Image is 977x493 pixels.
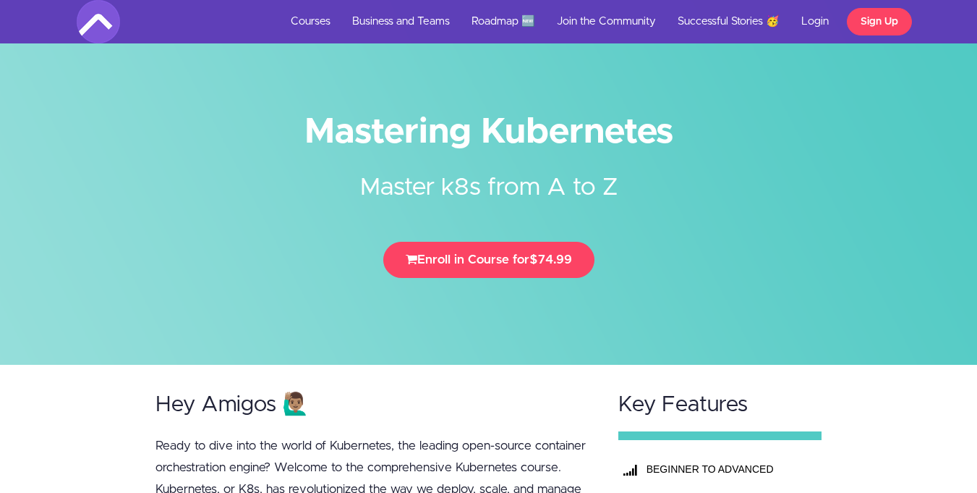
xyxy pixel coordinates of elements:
button: Enroll in Course for$74.99 [383,242,594,278]
h2: Hey Amigos 🙋🏽‍♂️ [155,393,591,417]
h2: Master k8s from A to Z [218,148,760,206]
th: BEGINNER TO ADVANCED [643,455,814,484]
span: $74.99 [529,253,572,266]
h1: Mastering Kubernetes [77,116,901,148]
a: Sign Up [847,8,912,35]
h2: Key Features [618,393,822,417]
